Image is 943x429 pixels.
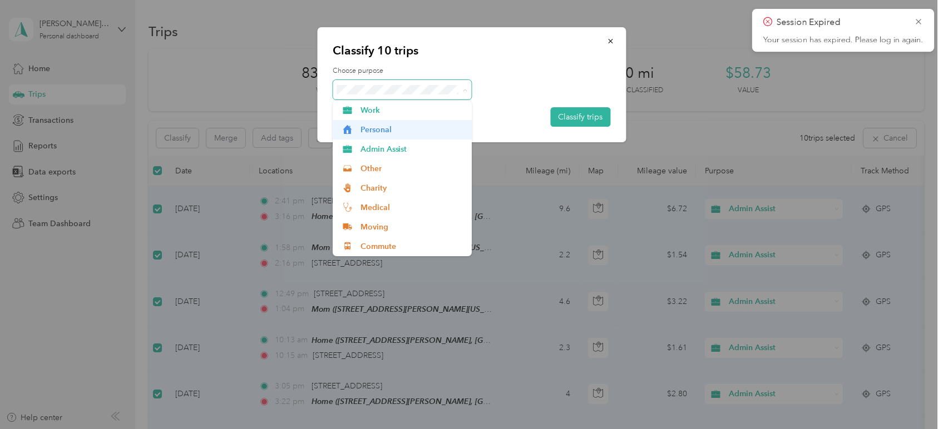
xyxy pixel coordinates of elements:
p: Session Expired [776,16,906,29]
span: Work [361,104,464,116]
span: Personal [361,124,464,136]
iframe: Everlance-gr Chat Button Frame [881,367,943,429]
span: Charity [361,182,464,194]
label: Choose purpose [333,66,610,76]
button: Classify trips [550,107,610,127]
span: Other [361,163,464,174]
span: Commute [361,241,464,252]
span: Medical [361,202,464,213]
p: Your session has expired. Please log in again. [763,35,923,45]
p: Classify 10 trips [333,43,610,58]
span: Moving [361,221,464,233]
span: Admin Assist [361,143,464,155]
